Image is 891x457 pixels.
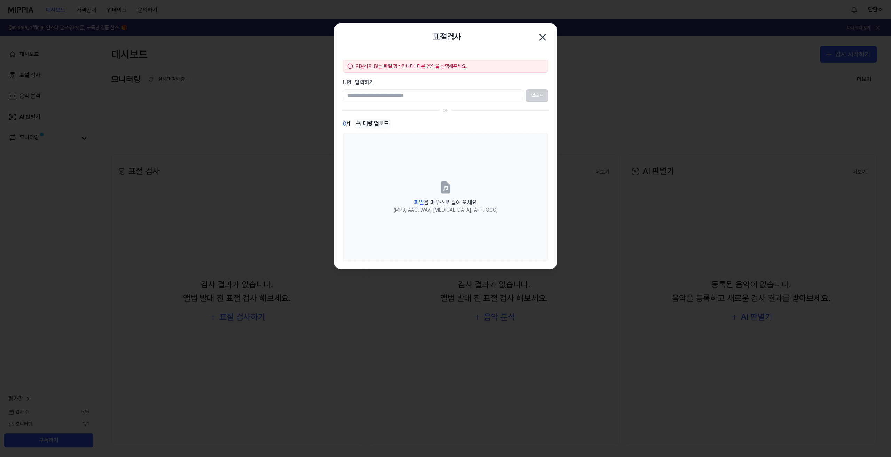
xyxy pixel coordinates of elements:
label: URL 입력하기 [343,78,548,87]
div: OR [443,108,449,113]
span: 0 [343,120,346,128]
div: 대량 업로드 [353,119,391,128]
div: (MP3, AAC, WAV, [MEDICAL_DATA], AIFF, OGG) [394,207,498,214]
div: / 1 [343,119,350,129]
span: 을 마우스로 끌어 오세요 [414,199,477,206]
button: 대량 업로드 [353,119,391,129]
div: 지원하지 않는 파일 형식입니다. 다른 음악을 선택해주세요. [356,63,544,70]
span: 파일 [414,199,424,206]
h2: 표절검사 [433,30,461,44]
